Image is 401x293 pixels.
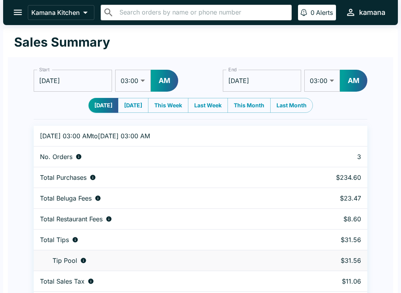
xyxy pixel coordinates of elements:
[28,5,94,20] button: Kamana Kitchen
[148,98,188,113] button: This Week
[89,98,118,113] button: [DATE]
[40,277,85,285] p: Total Sales Tax
[223,70,301,92] input: Choose date, selected date is Oct 7, 2025
[14,34,110,50] h1: Sales Summary
[40,215,103,223] p: Total Restaurant Fees
[294,257,361,264] p: $31.56
[40,215,282,223] div: Fees paid by diners to restaurant
[359,8,385,17] div: kamana
[40,153,282,161] div: Number of orders placed
[40,236,282,244] div: Combined individual and pooled tips
[40,132,282,140] p: [DATE] 03:00 AM to [DATE] 03:00 AM
[270,98,313,113] button: Last Month
[34,70,112,92] input: Choose date, selected date is Oct 6, 2025
[40,174,282,181] div: Aggregate order subtotals
[340,70,367,92] button: AM
[188,98,228,113] button: Last Week
[294,277,361,285] p: $11.06
[40,194,92,202] p: Total Beluga Fees
[40,153,72,161] p: No. Orders
[40,236,69,244] p: Total Tips
[117,7,288,18] input: Search orders by name or phone number
[316,9,333,16] p: Alerts
[118,98,148,113] button: [DATE]
[52,257,77,264] p: Tip Pool
[39,66,49,73] label: Start
[40,174,87,181] p: Total Purchases
[31,9,80,16] p: Kamana Kitchen
[311,9,314,16] p: 0
[151,70,178,92] button: AM
[228,66,237,73] label: End
[228,98,271,113] button: This Month
[342,4,388,21] button: kamana
[40,257,282,264] div: Tips unclaimed by a waiter
[8,2,28,22] button: open drawer
[294,194,361,202] p: $23.47
[40,277,282,285] div: Sales tax paid by diners
[294,215,361,223] p: $8.60
[294,174,361,181] p: $234.60
[294,153,361,161] p: 3
[40,194,282,202] div: Fees paid by diners to Beluga
[294,236,361,244] p: $31.56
